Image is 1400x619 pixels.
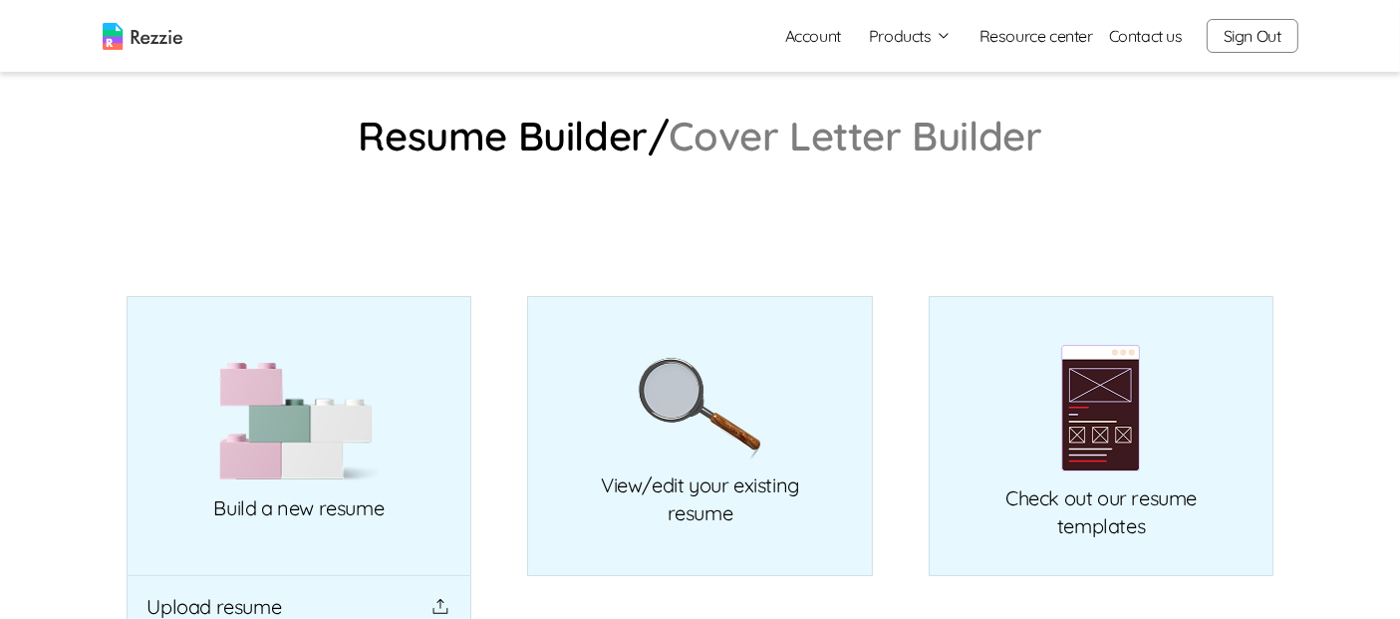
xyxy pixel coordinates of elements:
[601,471,799,527] p: View/edit your existing resume
[358,120,669,152] a: Resume Builder/
[1207,19,1298,53] button: Sign Out
[980,24,1093,48] a: Resource center
[127,296,472,576] a: Build a new resume
[869,24,952,48] button: Products
[527,296,873,576] a: View/edit your existingresume
[103,23,182,50] img: logo
[769,16,857,56] a: Account
[670,120,1042,152] a: Cover Letter Builder
[1005,484,1197,540] p: Check out our resume templates
[929,296,1274,576] a: Check out our resumetemplates
[213,494,384,522] p: Build a new resume
[1109,24,1183,48] a: Contact us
